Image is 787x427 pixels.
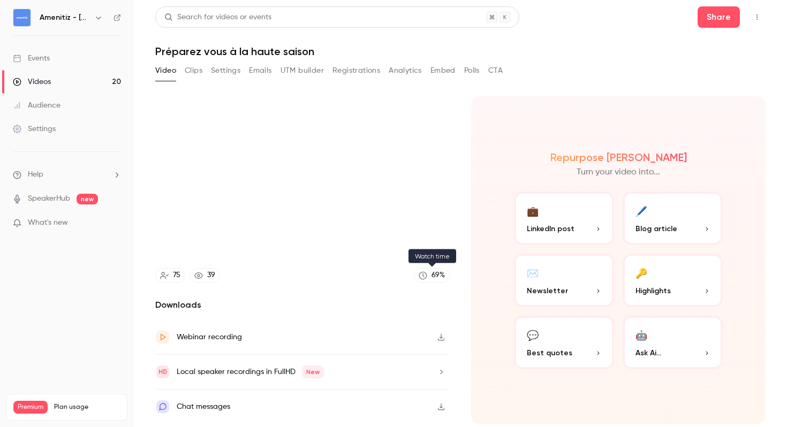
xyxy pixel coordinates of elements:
[635,264,647,281] div: 🔑
[155,45,766,58] h1: Préparez vous à la haute saison
[527,202,539,219] div: 💼
[623,316,723,369] button: 🤖Ask Ai...
[302,365,324,378] span: New
[40,12,90,23] h6: Amenitiz - [GEOGRAPHIC_DATA] 🇫🇷
[577,166,660,179] p: Turn your video into...
[211,62,240,79] button: Settings
[13,9,31,26] img: Amenitiz - France 🇫🇷
[190,268,220,283] a: 39
[748,9,766,26] button: Top Bar Actions
[207,270,215,281] div: 39
[432,270,445,281] div: 69 %
[527,347,572,359] span: Best quotes
[13,124,56,134] div: Settings
[550,151,687,164] h2: Repurpose [PERSON_NAME]
[13,100,60,111] div: Audience
[77,194,98,204] span: new
[155,62,176,79] button: Video
[514,316,614,369] button: 💬Best quotes
[635,347,661,359] span: Ask Ai...
[164,12,271,23] div: Search for videos or events
[185,62,202,79] button: Clips
[389,62,422,79] button: Analytics
[430,62,456,79] button: Embed
[155,268,185,283] a: 75
[155,299,450,311] h2: Downloads
[514,192,614,245] button: 💼LinkedIn post
[177,365,324,378] div: Local speaker recordings in FullHD
[28,217,68,228] span: What's new
[108,218,121,228] iframe: Noticeable Trigger
[13,169,121,180] li: help-dropdown-opener
[13,53,50,64] div: Events
[635,326,647,343] div: 🤖
[13,77,51,87] div: Videos
[464,62,480,79] button: Polls
[488,62,503,79] button: CTA
[414,268,450,283] a: 69%
[635,202,647,219] div: 🖊️
[177,331,242,344] div: Webinar recording
[623,254,723,307] button: 🔑Highlights
[173,270,180,281] div: 75
[28,193,70,204] a: SpeakerHub
[623,192,723,245] button: 🖊️Blog article
[13,401,48,414] span: Premium
[635,223,677,234] span: Blog article
[28,169,43,180] span: Help
[177,400,230,413] div: Chat messages
[698,6,740,28] button: Share
[635,285,671,296] span: Highlights
[514,254,614,307] button: ✉️Newsletter
[527,264,539,281] div: ✉️
[527,223,574,234] span: LinkedIn post
[281,62,324,79] button: UTM builder
[332,62,380,79] button: Registrations
[249,62,271,79] button: Emails
[527,326,539,343] div: 💬
[54,403,120,411] span: Plan usage
[527,285,568,296] span: Newsletter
